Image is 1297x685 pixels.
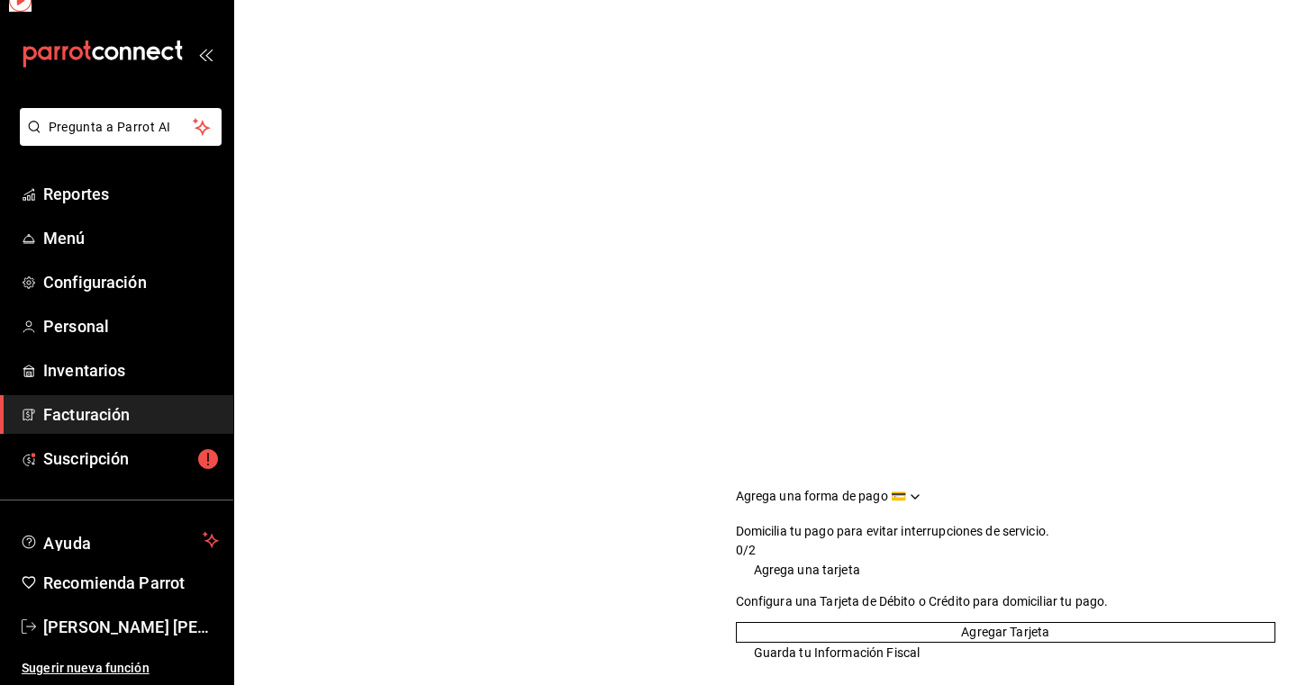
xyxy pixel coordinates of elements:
div: Drag to move checklist [736,487,1275,541]
a: Pregunta a Parrot AI [13,131,222,149]
button: Collapse Checklist [736,561,1275,580]
span: Inventarios [43,358,219,383]
span: Menú [43,226,219,250]
span: Reportes [43,182,219,206]
button: Pregunta a Parrot AI [20,108,222,146]
div: Guarda tu Información Fiscal [754,644,921,662]
span: Ayuda [43,529,195,551]
button: Expand Checklist [736,644,1275,662]
div: Agrega una forma de pago 💳 [736,487,1275,663]
div: Agrega una tarjeta [754,561,860,580]
button: open_drawer_menu [198,47,213,61]
span: Sugerir nueva función [22,659,219,678]
div: Agrega una forma de pago 💳 [736,487,906,506]
span: Suscripción [43,446,219,471]
p: Configura una Tarjeta de Débito o Crédito para domiciliar tu pago. [736,592,1275,611]
button: Agregar Tarjeta [736,622,1275,643]
span: Agregar Tarjeta [961,623,1049,642]
span: Configuración [43,270,219,294]
p: Domicilia tu pago para evitar interrupciones de servicio. [736,522,1050,541]
span: Personal [43,314,219,338]
span: Pregunta a Parrot AI [49,118,194,137]
button: Collapse Checklist [736,487,1275,560]
span: [PERSON_NAME] [PERSON_NAME] [43,615,219,639]
span: Recomienda Parrot [43,571,219,595]
div: 0/2 [736,541,756,560]
span: Facturación [43,402,219,427]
